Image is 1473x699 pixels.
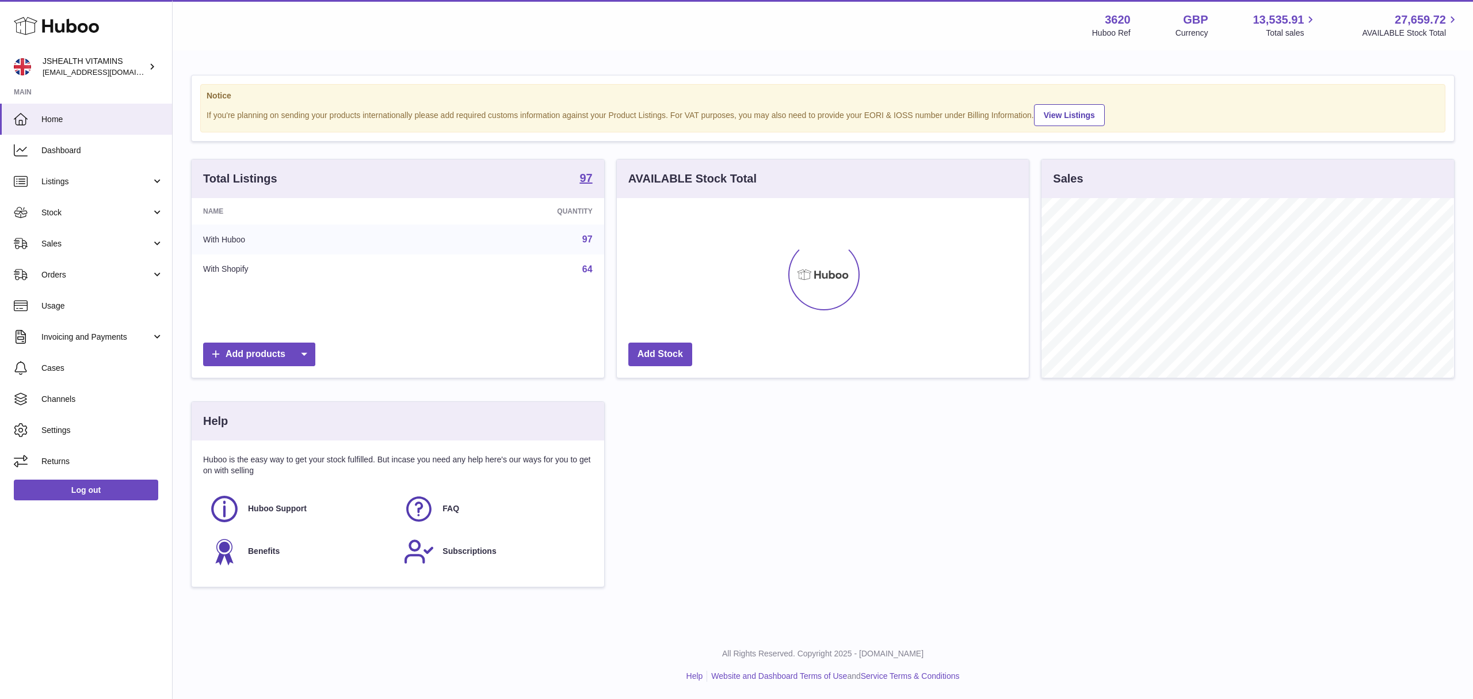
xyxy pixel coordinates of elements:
span: Total sales [1266,28,1317,39]
a: 27,659.72 AVAILABLE Stock Total [1362,12,1459,39]
span: Huboo Support [248,503,307,514]
a: 97 [579,172,592,186]
li: and [707,671,959,682]
a: Benefits [209,536,392,567]
div: If you're planning on sending your products internationally please add required customs informati... [207,102,1439,126]
span: AVAILABLE Stock Total [1362,28,1459,39]
a: Add Stock [628,343,692,366]
span: 13,535.91 [1253,12,1304,28]
a: Add products [203,343,315,366]
span: Channels [41,394,163,405]
h3: Help [203,413,228,429]
span: Listings [41,176,151,187]
th: Name [192,198,414,225]
span: Stock [41,207,151,218]
a: 64 [582,264,593,274]
span: Settings [41,425,163,436]
h3: Sales [1053,171,1083,187]
strong: GBP [1183,12,1208,28]
a: Website and Dashboard Terms of Use [711,671,847,681]
span: Benefits [248,546,280,557]
strong: 3620 [1105,12,1131,28]
a: Log out [14,480,158,500]
a: Subscriptions [403,536,586,567]
span: [EMAIL_ADDRESS][DOMAIN_NAME] [43,67,169,77]
span: Home [41,114,163,125]
div: JSHEALTH VITAMINS [43,56,146,78]
td: With Shopify [192,254,414,284]
a: 97 [582,234,593,244]
strong: 97 [579,172,592,184]
h3: AVAILABLE Stock Total [628,171,757,187]
img: internalAdmin-3620@internal.huboo.com [14,58,31,75]
td: With Huboo [192,225,414,254]
span: Subscriptions [442,546,496,557]
div: Huboo Ref [1092,28,1131,39]
span: Usage [41,301,163,311]
a: View Listings [1034,104,1105,126]
span: Invoicing and Payments [41,332,151,343]
span: Returns [41,456,163,467]
a: FAQ [403,493,586,525]
th: Quantity [414,198,604,225]
span: Sales [41,238,151,249]
a: Help [686,671,703,681]
span: FAQ [442,503,459,514]
div: Currency [1176,28,1208,39]
h3: Total Listings [203,171,277,187]
span: Cases [41,363,163,374]
strong: Notice [207,90,1439,101]
a: 13,535.91 Total sales [1253,12,1317,39]
a: Huboo Support [209,493,392,525]
p: All Rights Reserved. Copyright 2025 - [DOMAIN_NAME] [182,648,1464,659]
span: 27,659.72 [1395,12,1446,28]
span: Orders [41,269,151,280]
p: Huboo is the easy way to get your stock fulfilled. But incase you need any help here's our ways f... [203,454,593,476]
span: Dashboard [41,145,163,156]
a: Service Terms & Conditions [861,671,960,681]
